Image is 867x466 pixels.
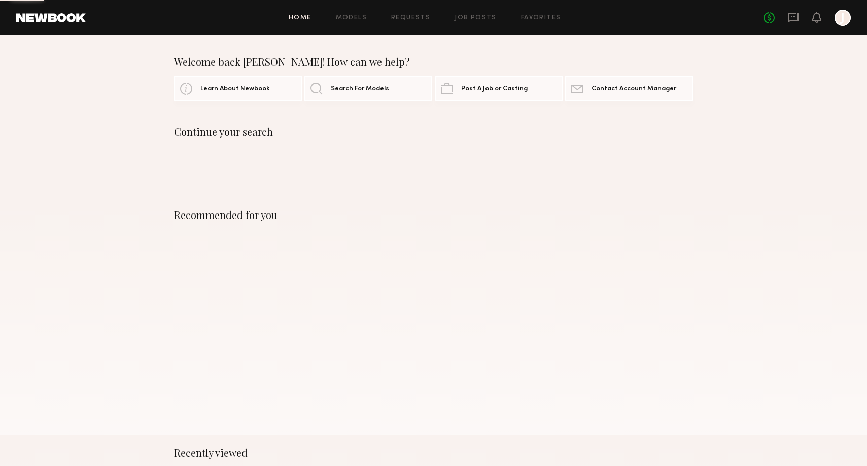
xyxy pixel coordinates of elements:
a: Post A Job or Casting [435,76,563,101]
a: Requests [391,15,430,21]
span: Learn About Newbook [200,86,270,92]
span: Post A Job or Casting [461,86,528,92]
span: Contact Account Manager [592,86,676,92]
a: Home [289,15,311,21]
a: J [835,10,851,26]
a: Search For Models [304,76,432,101]
div: Welcome back [PERSON_NAME]! How can we help? [174,56,693,68]
a: Models [336,15,367,21]
div: Recommended for you [174,209,693,221]
a: Favorites [521,15,561,21]
div: Continue your search [174,126,693,138]
div: Recently viewed [174,447,693,459]
a: Contact Account Manager [565,76,693,101]
a: Job Posts [455,15,497,21]
span: Search For Models [331,86,389,92]
a: Learn About Newbook [174,76,302,101]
